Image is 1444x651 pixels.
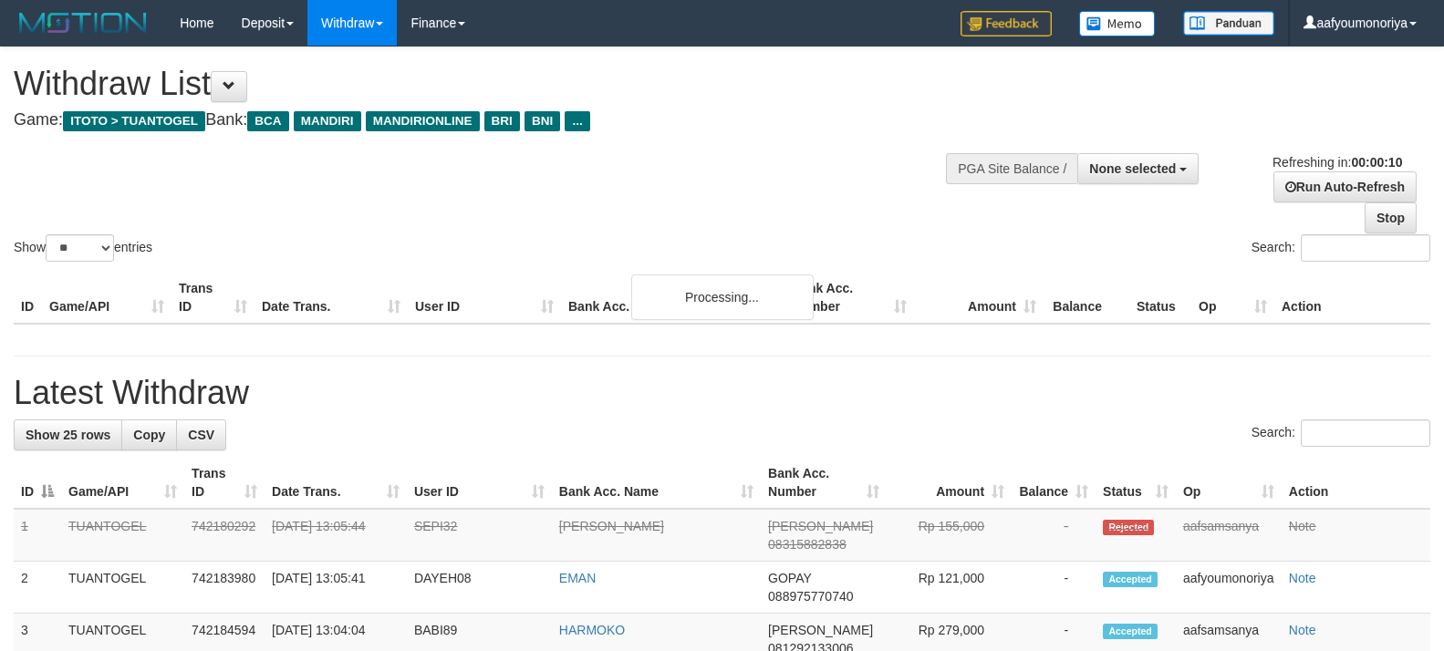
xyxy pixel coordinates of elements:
label: Search: [1252,234,1430,262]
a: Note [1289,623,1316,637]
th: Date Trans. [255,272,408,324]
td: Rp 121,000 [887,562,1012,614]
td: DAYEH08 [407,562,552,614]
td: - [1012,509,1096,562]
h1: Withdraw List [14,66,944,102]
span: CSV [188,428,214,442]
span: [PERSON_NAME] [768,519,873,533]
span: BRI [484,111,520,131]
th: Amount [914,272,1044,324]
span: GOPAY [768,571,811,585]
a: Copy [121,419,177,450]
h1: Latest Withdraw [14,375,1430,411]
span: Accepted [1103,572,1158,587]
td: 2 [14,562,61,614]
th: Op: activate to sort column ascending [1176,457,1282,509]
span: None selected [1089,161,1176,176]
a: CSV [176,419,226,450]
th: Balance [1044,272,1129,324]
input: Search: [1301,234,1430,262]
th: User ID: activate to sort column ascending [407,457,552,509]
h4: Game: Bank: [14,111,944,129]
span: Copy [133,428,165,442]
td: SEPI32 [407,509,552,562]
td: [DATE] 13:05:44 [265,509,407,562]
td: 742183980 [184,562,265,614]
span: ITOTO > TUANTOGEL [63,111,205,131]
img: Button%20Memo.svg [1079,11,1156,36]
span: Rejected [1103,520,1154,535]
input: Search: [1301,419,1430,447]
span: Accepted [1103,624,1158,639]
span: BNI [525,111,560,131]
img: Feedback.jpg [961,11,1052,36]
th: Balance: activate to sort column ascending [1012,457,1096,509]
th: User ID [408,272,561,324]
span: Refreshing in: [1273,155,1402,170]
span: Show 25 rows [26,428,110,442]
a: [PERSON_NAME] [559,519,664,533]
td: 1 [14,509,61,562]
th: Op [1191,272,1274,324]
th: Date Trans.: activate to sort column ascending [265,457,407,509]
button: None selected [1077,153,1199,184]
a: Stop [1365,202,1417,233]
th: Bank Acc. Number [784,272,914,324]
th: Action [1274,272,1430,324]
th: ID: activate to sort column descending [14,457,61,509]
td: Rp 155,000 [887,509,1012,562]
div: PGA Site Balance / [946,153,1077,184]
span: MANDIRIONLINE [366,111,480,131]
label: Show entries [14,234,152,262]
th: Game/API [42,272,171,324]
a: Note [1289,519,1316,533]
a: Run Auto-Refresh [1273,171,1417,202]
td: aafsamsanya [1176,509,1282,562]
th: Bank Acc. Name: activate to sort column ascending [552,457,761,509]
label: Search: [1252,419,1430,447]
th: Status [1129,272,1191,324]
img: panduan.png [1183,11,1274,36]
span: Copy 08315882838 to clipboard [768,537,847,552]
a: Note [1289,571,1316,585]
span: Copy 088975770740 to clipboard [768,589,853,604]
th: Trans ID [171,272,255,324]
td: - [1012,562,1096,614]
strong: 00:00:10 [1351,155,1402,170]
span: BCA [247,111,288,131]
th: Bank Acc. Number: activate to sort column ascending [761,457,887,509]
div: Processing... [631,274,814,320]
span: ... [565,111,589,131]
th: Status: activate to sort column ascending [1096,457,1176,509]
img: MOTION_logo.png [14,9,152,36]
td: 742180292 [184,509,265,562]
th: Game/API: activate to sort column ascending [61,457,184,509]
select: Showentries [46,234,114,262]
a: Show 25 rows [14,419,122,450]
span: [PERSON_NAME] [768,623,873,637]
td: aafyoumonoriya [1176,562,1282,614]
a: HARMOKO [559,623,625,637]
th: ID [14,272,42,324]
td: TUANTOGEL [61,562,184,614]
span: MANDIRI [294,111,361,131]
td: [DATE] 13:05:41 [265,562,407,614]
td: TUANTOGEL [61,509,184,562]
th: Amount: activate to sort column ascending [887,457,1012,509]
th: Action [1282,457,1430,509]
th: Trans ID: activate to sort column ascending [184,457,265,509]
th: Bank Acc. Name [561,272,784,324]
a: EMAN [559,571,596,585]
